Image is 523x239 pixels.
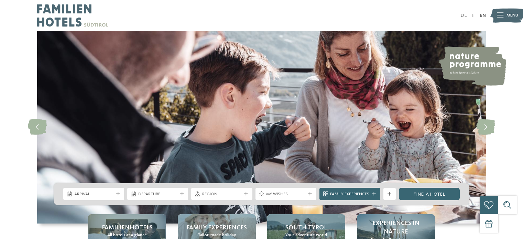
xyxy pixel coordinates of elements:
span: Family Experiences [186,224,247,232]
a: DE [460,13,467,18]
span: Menu [506,12,518,19]
span: South Tyrol [285,224,327,232]
img: Familienhotels Südtirol: The happy family places! [37,31,486,224]
a: IT [471,13,475,18]
span: Tailor-made holiday [198,232,236,238]
a: Find a hotel [399,188,460,200]
img: nature programme by Familienhotels Südtirol [438,46,506,86]
span: Familienhotels [102,224,153,232]
span: All hotels at a glance [107,232,147,238]
span: Arrival [74,191,113,197]
span: Experiences in nature [363,219,429,236]
span: Departure [138,191,177,197]
span: Region [202,191,241,197]
span: My wishes [266,191,305,197]
span: Your adventure world [285,232,327,238]
span: Family Experiences [330,191,369,197]
a: EN [480,13,486,18]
